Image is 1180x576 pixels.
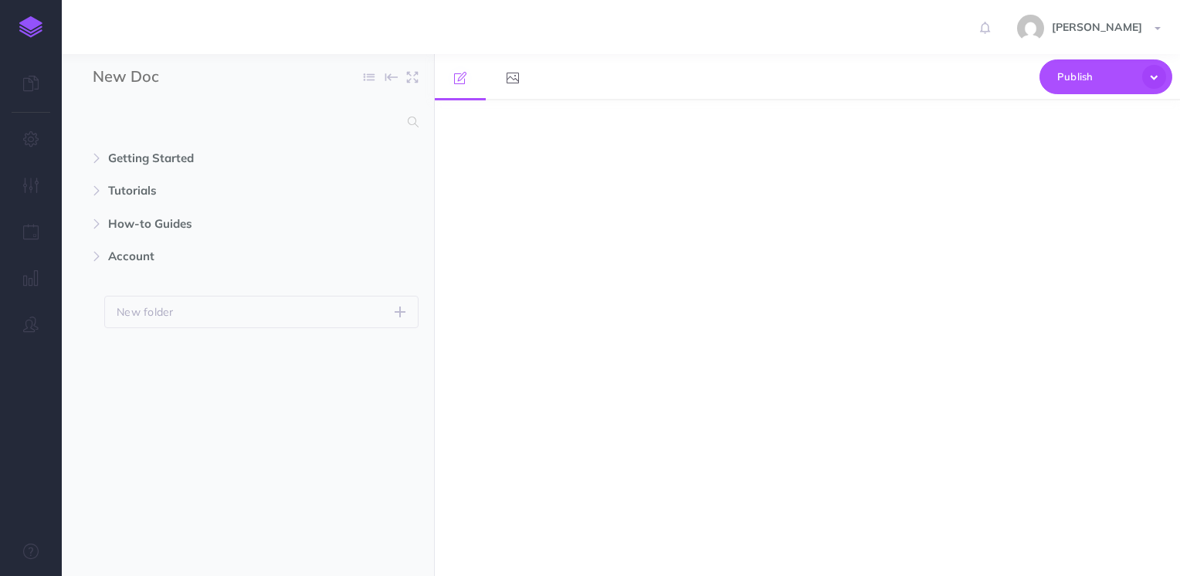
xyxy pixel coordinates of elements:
span: Getting Started [108,149,322,168]
img: b01480eff16dde4b1a272e32d0bbfce4.jpg [1017,15,1044,42]
span: [PERSON_NAME] [1044,20,1150,34]
span: How-to Guides [108,215,322,233]
span: Publish [1057,65,1134,89]
input: Documentation Name [93,66,274,89]
input: Search [93,108,398,136]
span: Tutorials [108,181,322,200]
p: New folder [117,303,174,320]
button: Publish [1039,59,1172,94]
span: Account [108,247,322,266]
button: New folder [104,296,419,328]
img: logo-mark.svg [19,16,42,38]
